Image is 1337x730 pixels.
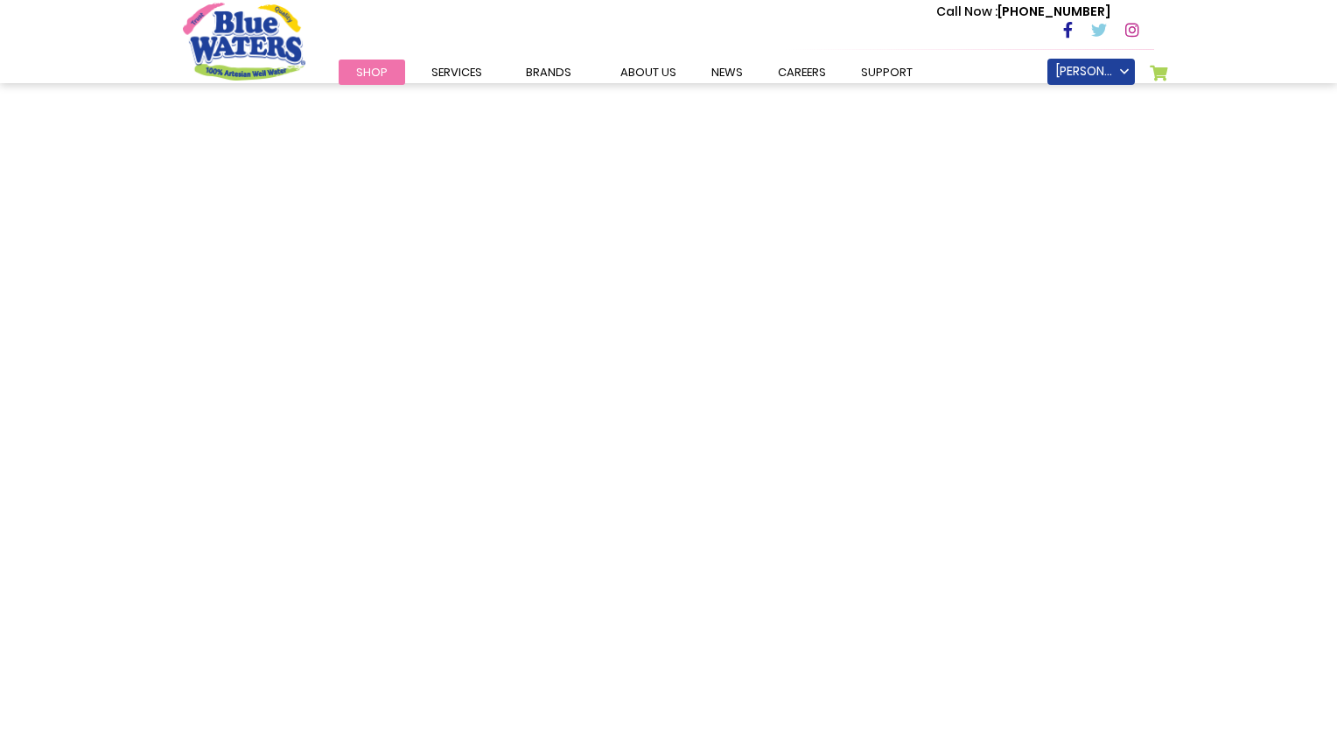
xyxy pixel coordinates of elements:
span: Services [431,64,482,81]
a: careers [760,60,843,85]
a: Brands [508,60,589,85]
a: Shop [339,60,405,85]
span: Call Now : [936,3,997,20]
a: Services [414,60,500,85]
span: Brands [526,64,571,81]
a: about us [603,60,694,85]
a: store logo [183,3,305,80]
a: News [694,60,760,85]
span: Shop [356,64,388,81]
a: [PERSON_NAME] [1047,59,1135,85]
a: support [843,60,930,85]
p: [PHONE_NUMBER] [936,3,1110,21]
